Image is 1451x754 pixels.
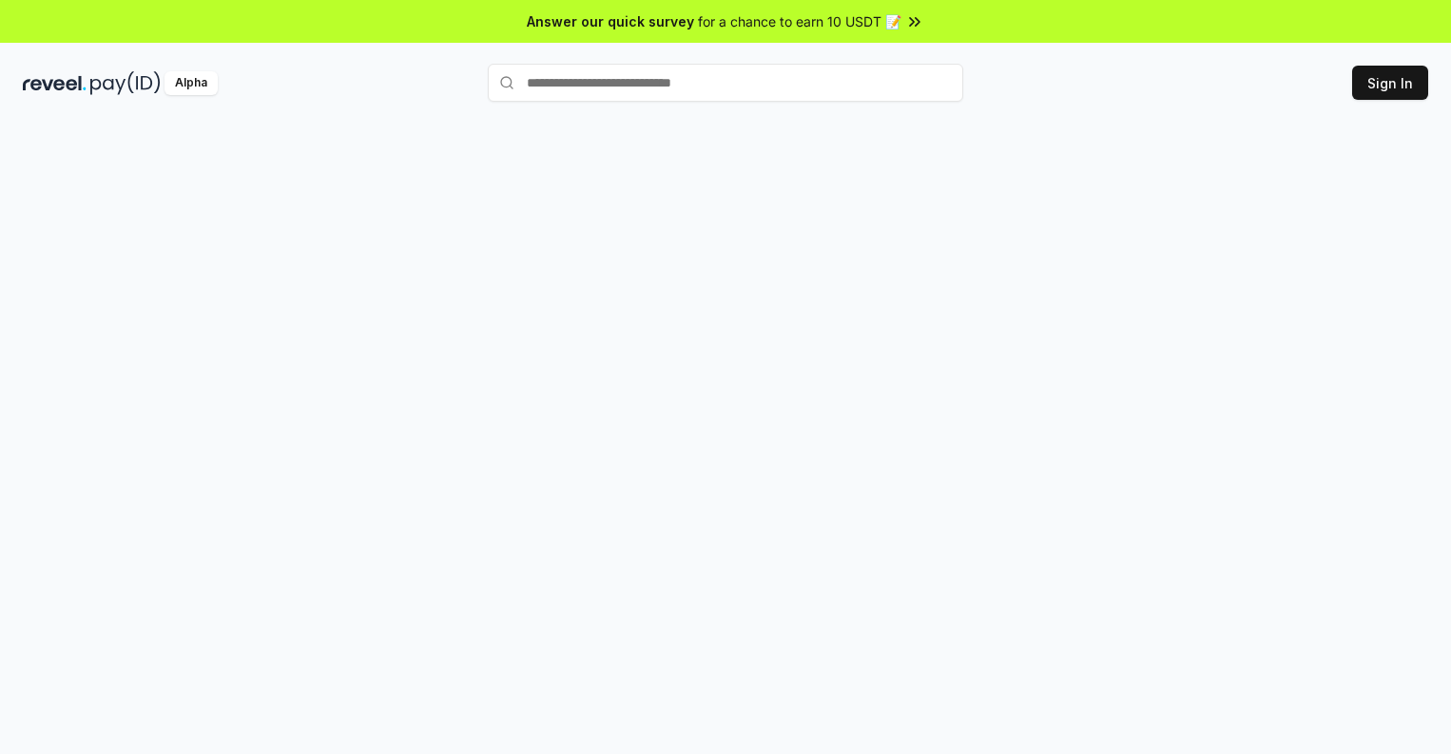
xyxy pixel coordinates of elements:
[527,11,694,31] span: Answer our quick survey
[23,71,87,95] img: reveel_dark
[90,71,161,95] img: pay_id
[164,71,218,95] div: Alpha
[698,11,901,31] span: for a chance to earn 10 USDT 📝
[1352,66,1428,100] button: Sign In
